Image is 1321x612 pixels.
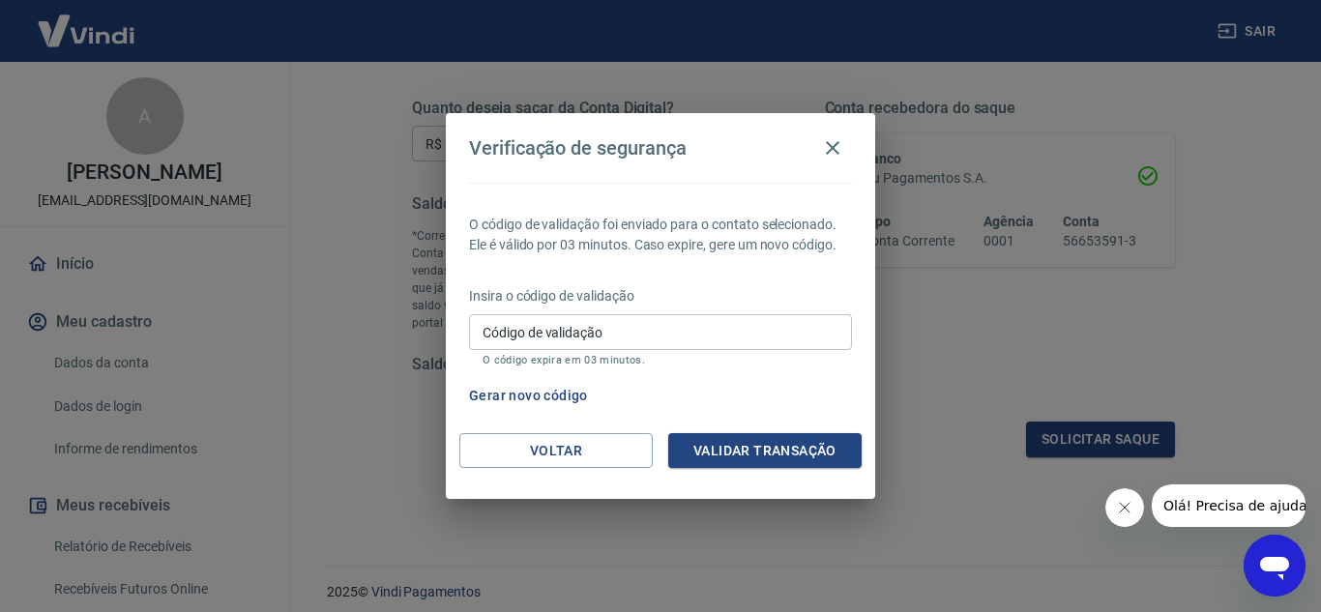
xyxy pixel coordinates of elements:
[469,215,852,255] p: O código de validação foi enviado para o contato selecionado. Ele é válido por 03 minutos. Caso e...
[461,378,596,414] button: Gerar novo código
[1105,488,1144,527] iframe: Fechar mensagem
[469,136,687,160] h4: Verificação de segurança
[1152,484,1306,527] iframe: Mensagem da empresa
[12,14,162,29] span: Olá! Precisa de ajuda?
[459,433,653,469] button: Voltar
[469,286,852,306] p: Insira o código de validação
[1244,535,1306,597] iframe: Botão para abrir a janela de mensagens
[668,433,862,469] button: Validar transação
[483,354,838,366] p: O código expira em 03 minutos.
